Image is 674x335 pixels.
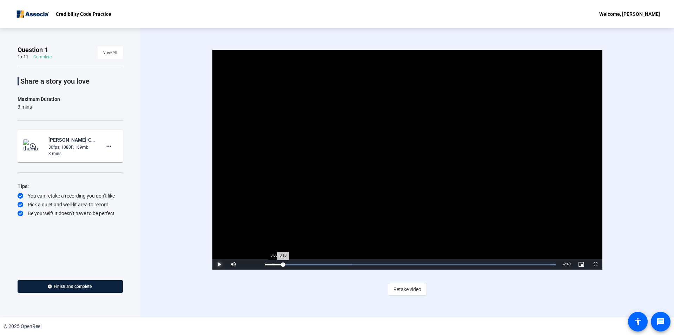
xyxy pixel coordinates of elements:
button: Picture-in-Picture [574,259,588,270]
mat-icon: accessibility [634,317,642,326]
button: Finish and complete [18,280,123,293]
div: [PERSON_NAME]-Credibility Code-Credibility Code Practice-1759866250599-webcam [48,136,95,144]
p: Share a story you love [20,77,123,85]
mat-icon: play_circle_outline [29,143,38,150]
div: You can retake a recording you don’t like [18,192,123,199]
div: Video Player [212,50,602,270]
img: OpenReel logo [14,7,52,21]
p: Credibility Code Practice [56,10,111,18]
span: View All [103,47,117,58]
button: View All [98,46,123,59]
div: 30fps, 1080P, 169mb [48,144,95,150]
div: 3 mins [18,103,60,110]
span: Retake video [394,283,421,296]
mat-icon: message [656,317,665,326]
span: Finish and complete [54,284,92,289]
span: Question 1 [18,46,48,54]
div: Welcome, [PERSON_NAME] [599,10,660,18]
button: Play [212,259,226,270]
span: - [563,262,564,266]
span: 2:40 [564,262,570,266]
img: thumb-nail [23,139,44,153]
div: 1 of 1 [18,54,28,60]
div: Progress Bar [265,264,556,265]
div: © 2025 OpenReel [4,323,41,330]
button: Retake video [388,283,427,296]
div: Tips: [18,182,123,191]
div: Be yourself! It doesn’t have to be perfect [18,210,123,217]
div: Maximum Duration [18,95,60,103]
button: Mute [226,259,240,270]
div: Pick a quiet and well-lit area to record [18,201,123,208]
button: Fullscreen [588,259,602,270]
div: Complete [33,54,52,60]
div: 3 mins [48,150,95,157]
mat-icon: more_horiz [105,142,113,150]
